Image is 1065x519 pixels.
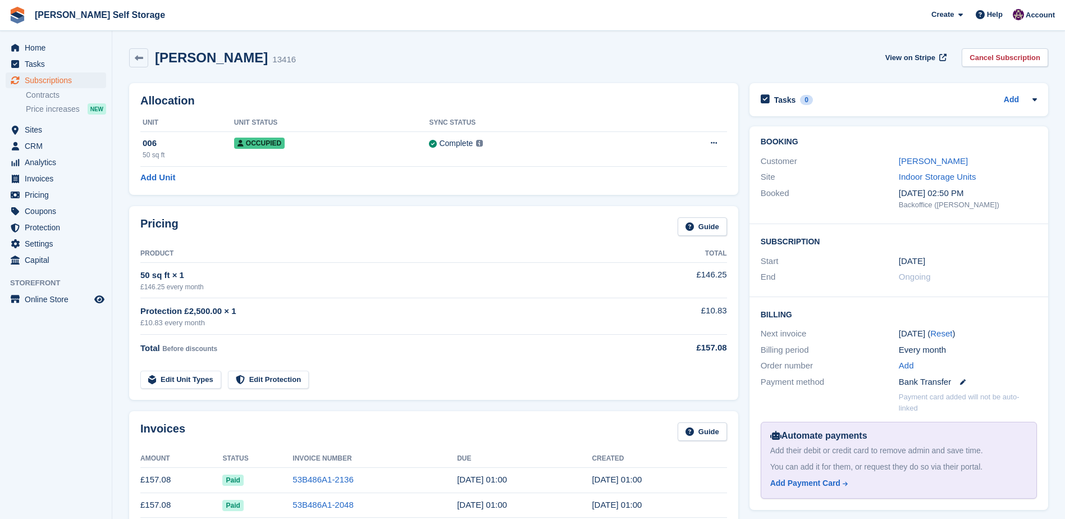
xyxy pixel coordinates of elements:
time: 2025-09-25 00:00:00 UTC [457,475,507,484]
span: Storefront [10,277,112,289]
a: Contracts [26,90,106,101]
time: 2025-09-24 00:00:51 UTC [592,475,642,484]
span: Help [987,9,1003,20]
div: Automate payments [770,429,1027,443]
img: stora-icon-8386f47178a22dfd0bd8f6a31ec36ba5ce8667c1dd55bd0f319d3a0aa187defe.svg [9,7,26,24]
time: 2025-08-24 00:00:40 UTC [592,500,642,509]
div: Add their debit or credit card to remove admin and save time. [770,445,1027,457]
time: 2023-01-24 00:00:00 UTC [899,255,925,268]
a: Indoor Storage Units [899,172,976,181]
th: Sync Status [429,114,636,132]
a: 53B486A1-2136 [292,475,353,484]
div: £10.83 every month [140,317,637,329]
a: Reset [930,329,952,338]
a: Add [1004,94,1019,107]
a: Add Payment Card [770,477,1023,489]
a: menu [6,252,106,268]
div: NEW [88,103,106,115]
a: [PERSON_NAME] Self Storage [30,6,170,24]
a: menu [6,72,106,88]
a: Edit Unit Types [140,371,221,389]
div: Protection £2,500.00 × 1 [140,305,637,318]
td: £146.25 [637,262,727,298]
div: Bank Transfer [899,376,1037,389]
div: Complete [439,138,473,149]
span: View on Stripe [885,52,935,63]
span: Sites [25,122,92,138]
div: Booked [761,187,899,211]
a: menu [6,56,106,72]
span: CRM [25,138,92,154]
div: Site [761,171,899,184]
span: Online Store [25,292,92,307]
th: Total [637,245,727,263]
span: Tasks [25,56,92,72]
td: £157.08 [140,493,222,518]
div: Next invoice [761,327,899,340]
div: [DATE] ( ) [899,327,1037,340]
span: Capital [25,252,92,268]
span: Subscriptions [25,72,92,88]
td: £10.83 [637,298,727,335]
span: Analytics [25,154,92,170]
span: Paid [222,475,243,486]
h2: [PERSON_NAME] [155,50,268,65]
a: Preview store [93,293,106,306]
h2: Tasks [774,95,796,105]
a: menu [6,220,106,235]
th: Invoice Number [292,450,457,468]
a: Cancel Subscription [962,48,1048,67]
a: View on Stripe [881,48,949,67]
div: Billing period [761,344,899,357]
span: Paid [222,500,243,511]
span: Coupons [25,203,92,219]
div: [DATE] 02:50 PM [899,187,1037,200]
span: Protection [25,220,92,235]
a: [PERSON_NAME] [899,156,968,166]
div: Backoffice ([PERSON_NAME]) [899,199,1037,211]
div: Order number [761,359,899,372]
h2: Booking [761,138,1037,147]
span: Settings [25,236,92,252]
div: Payment method [761,376,899,389]
th: Product [140,245,637,263]
th: Unit [140,114,234,132]
div: 13416 [272,53,296,66]
span: Invoices [25,171,92,186]
span: Pricing [25,187,92,203]
a: menu [6,122,106,138]
th: Amount [140,450,222,468]
a: menu [6,187,106,203]
div: You can add it for them, or request they do so via their portal. [770,461,1027,473]
div: Every month [899,344,1037,357]
a: Guide [678,422,727,441]
a: Price increases NEW [26,103,106,115]
span: Create [931,9,954,20]
div: Add Payment Card [770,477,840,489]
h2: Allocation [140,94,727,107]
a: menu [6,40,106,56]
a: menu [6,138,106,154]
th: Unit Status [234,114,429,132]
a: menu [6,236,106,252]
td: £157.08 [140,467,222,493]
a: 53B486A1-2048 [292,500,353,509]
h2: Invoices [140,422,185,441]
div: Customer [761,155,899,168]
div: End [761,271,899,284]
div: 0 [800,95,813,105]
div: 50 sq ft [143,150,234,160]
span: Home [25,40,92,56]
span: Account [1026,10,1055,21]
a: Guide [678,217,727,236]
h2: Subscription [761,235,1037,247]
span: Before discounts [162,345,217,353]
div: £146.25 every month [140,282,637,292]
a: Add [899,359,914,372]
span: Total [140,343,160,353]
th: Status [222,450,292,468]
div: 006 [143,137,234,150]
img: icon-info-grey-7440780725fd019a000dd9b08b2336e03edf1995a4989e88bcd33f0948082b44.svg [476,140,483,147]
span: Occupied [234,138,285,149]
th: Due [457,450,592,468]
